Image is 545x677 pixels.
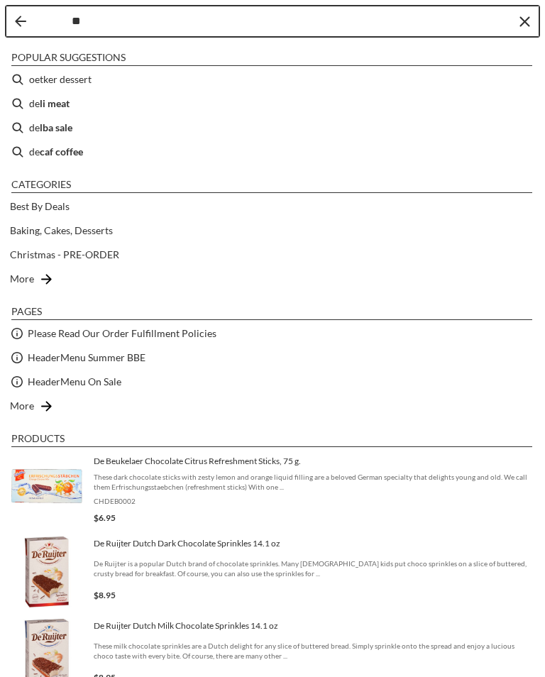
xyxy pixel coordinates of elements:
[94,496,534,506] span: CHDEB0002
[94,641,534,661] span: These milk chocolate sprinkles are a Dutch delight for any slice of buttered bread. Simply sprink...
[6,116,539,140] li: delba sale
[94,456,534,467] span: De Beukelaer Chocolate Citrus Refreshment Sticks, 75 g.
[6,67,539,92] li: oetker dessert
[6,243,539,267] li: Christmas - PRE-ORDER
[6,219,539,243] li: Baking, Cakes, Desserts
[94,590,116,600] span: $8.95
[517,14,532,28] button: Clear
[15,16,26,27] button: Back
[6,267,539,291] li: More
[94,512,116,523] span: $6.95
[6,92,539,116] li: deli meat
[6,194,539,219] li: Best By Deals
[28,325,216,341] a: Please Read Our Order Fulfillment Policies
[10,222,113,238] a: Baking, Cakes, Desserts
[94,472,534,492] span: These dark chocolate sticks with zesty lemon and orange liquid filling are a beloved German speci...
[11,51,532,66] li: Popular suggestions
[6,394,539,418] li: More
[6,321,539,346] li: Please Read Our Order Fulfillment Policies
[11,178,532,193] li: Categories
[11,454,534,525] a: De Beukelaer Chocolate Citrus Refreshment Sticks, 75 g.These dark chocolate sticks with zesty lem...
[94,620,534,632] span: De Ruijter Dutch Milk Chocolate Sprinkles 14.1 oz
[6,140,539,164] li: decaf coffee
[6,531,539,613] li: De Ruijter Dutch Dark Chocolate Sprinkles 14.1 oz
[40,119,72,136] b: lba sale
[6,346,539,370] li: HeaderMenu Summer BBE
[10,198,70,214] a: Best By Deals
[6,370,539,394] li: HeaderMenu On Sale
[11,305,532,320] li: Pages
[94,538,534,549] span: De Ruijter Dutch Dark Chocolate Sprinkles 14.1 oz
[11,432,532,447] li: Products
[28,373,121,390] a: HeaderMenu On Sale
[40,95,70,111] b: li meat
[94,558,534,578] span: De Ruijter is a popular Dutch brand of chocolate sprinkles. Many [DEMOGRAPHIC_DATA] kids put choc...
[10,246,119,263] a: Christmas - PRE-ORDER
[6,448,539,531] li: De Beukelaer Chocolate Citrus Refreshment Sticks, 75 g.
[40,143,83,160] b: caf coffee
[11,536,534,607] a: De Ruijter Dutch Dark Chocolate Sprinkles 14.1 ozDe Ruijter is a popular Dutch brand of chocolate...
[28,349,145,365] a: HeaderMenu Summer BBE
